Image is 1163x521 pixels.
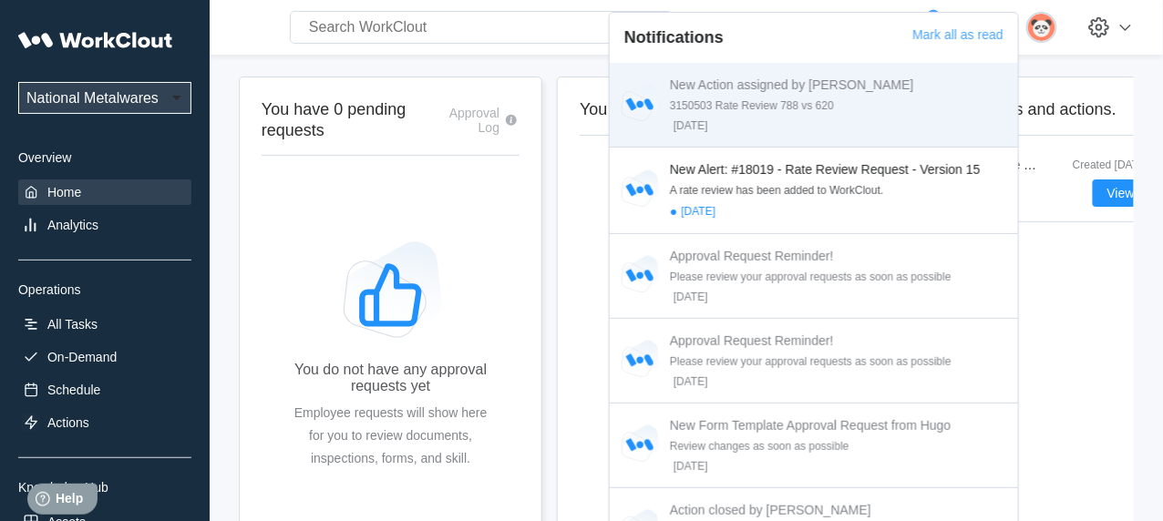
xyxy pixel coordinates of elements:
[670,418,1011,433] div: New Form Template Approval Request from Hugo
[610,63,1018,148] a: New Action assigned by [PERSON_NAME]3150503 Rate Review 788 vs 620[DATE]
[670,249,1011,263] div: Approval Request Reminder!
[18,212,191,238] a: Analytics
[47,218,98,232] div: Analytics
[670,184,1011,197] div: A rate review has been added to WorkClout.
[993,158,1065,172] span: Rate Review
[617,423,663,468] img: generic-notification-icon.png
[624,27,724,48] h2: Notifications
[670,460,1011,473] div: [DATE]
[912,27,1003,63] div: Mark all as read
[18,480,191,495] div: Knowledge Hub
[47,383,100,397] div: Schedule
[18,179,191,205] a: Home
[18,377,191,403] a: Schedule
[670,77,1011,92] div: New Action assigned by [PERSON_NAME]
[617,168,663,213] img: generic-notification-icon.png
[290,11,673,44] input: Search WorkClout
[670,440,1011,453] div: Review changes as soon as possible
[580,99,838,120] h2: You have 0 tasks to complete
[291,402,490,470] div: Employee requests will show here for you to review documents, inspections, forms, and skill.
[670,162,1011,177] div: New Alert: #18019 - Rate Review Request - Version 15
[1026,12,1057,43] img: panda.png
[47,317,98,332] div: All Tasks
[262,99,437,140] h2: You have 0 pending requests
[18,344,191,370] a: On-Demand
[617,338,663,383] img: generic-notification-icon.png
[617,253,663,299] img: generic-notification-icon.png
[18,150,191,165] div: Overview
[47,185,81,199] div: Home
[670,503,1011,517] div: Action closed by [PERSON_NAME]
[18,410,191,435] a: Actions
[670,119,1011,132] div: [DATE]
[1093,179,1149,207] button: View
[47,350,117,364] div: On-Demand
[670,271,1011,283] div: Please review your approval requests as soon as possible
[610,319,1018,404] a: Approval Request Reminder!Please review your approval requests as soon as possible[DATE]
[1107,187,1135,199] span: View
[891,99,1149,120] h2: You have 1 issues and actions.
[670,355,1011,368] div: Please review your approval requests as soon as possible
[291,362,490,394] div: You do not have any approval requests yet
[47,415,89,430] div: Actions
[1058,158,1149,171] div: Created [DATE]
[18,312,191,337] a: All Tasks
[670,375,1011,388] div: [DATE]
[670,204,1011,219] div: [DATE]
[617,82,663,128] img: generic-notification-icon.png
[610,148,1018,234] a: New Alert: #18019 - Rate Review Request - Version 15A rate review has been added to WorkClout.●[D...
[610,404,1018,488] a: New Form Template Approval Request from HugoReview changes as soon as possible[DATE]
[437,106,499,135] div: Approval Log
[670,291,1011,303] div: [DATE]
[670,333,1011,348] div: Approval Request Reminder!
[670,99,1011,112] div: 3150503 Rate Review 788 vs 620
[18,282,191,297] div: Operations
[610,234,1018,319] a: Approval Request Reminder!Please review your approval requests as soon as possible[DATE]
[670,204,677,219] div: ●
